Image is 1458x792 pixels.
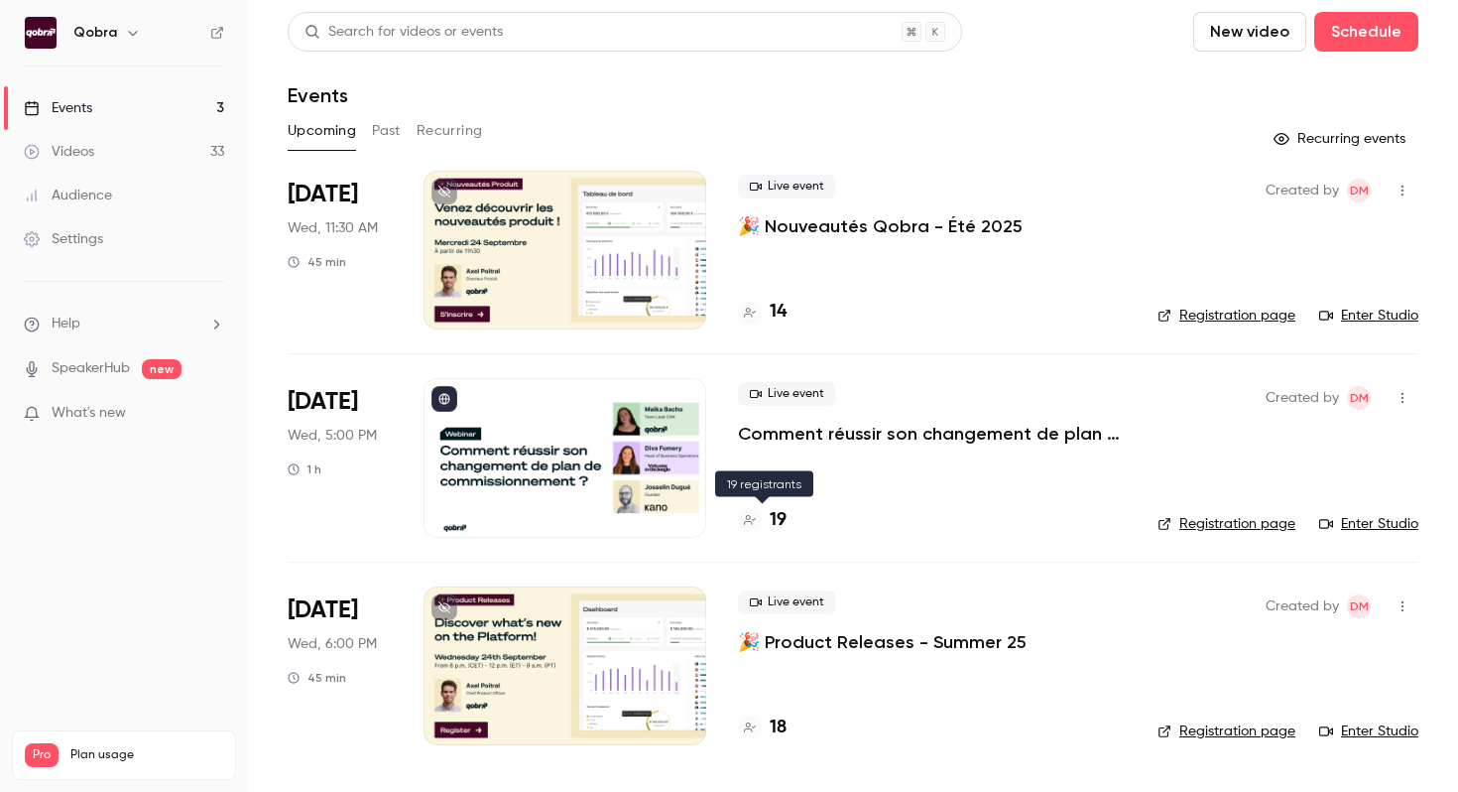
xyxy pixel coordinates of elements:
[1350,386,1369,410] span: DM
[288,426,377,446] span: Wed, 5:00 PM
[1266,179,1339,202] span: Created by
[1350,179,1369,202] span: DM
[738,591,836,614] span: Live event
[1347,386,1371,410] span: Dylan Manceau
[142,359,182,379] span: new
[24,142,94,162] div: Videos
[288,386,358,418] span: [DATE]
[288,594,358,626] span: [DATE]
[52,358,130,379] a: SpeakerHub
[288,179,358,210] span: [DATE]
[70,747,223,763] span: Plan usage
[1193,12,1306,52] button: New video
[288,634,377,654] span: Wed, 6:00 PM
[1266,386,1339,410] span: Created by
[1157,306,1295,326] a: Registration page
[417,115,483,147] button: Recurring
[1350,594,1369,618] span: DM
[288,254,346,270] div: 45 min
[288,218,378,238] span: Wed, 11:30 AM
[24,229,103,249] div: Settings
[304,22,503,43] div: Search for videos or events
[1347,179,1371,202] span: Dylan Manceau
[288,670,346,686] div: 45 min
[288,462,321,477] div: 1 h
[25,743,59,767] span: Pro
[1157,722,1295,741] a: Registration page
[1319,514,1418,534] a: Enter Studio
[770,507,787,534] h4: 19
[1319,722,1418,741] a: Enter Studio
[1266,594,1339,618] span: Created by
[738,175,836,198] span: Live event
[770,299,787,326] h4: 14
[52,314,80,334] span: Help
[24,314,224,334] li: help-dropdown-opener
[1157,514,1295,534] a: Registration page
[738,715,787,741] a: 18
[738,214,1023,238] a: 🎉 Nouveautés Qobra - Été 2025
[1319,306,1418,326] a: Enter Studio
[52,403,126,424] span: What's new
[372,115,401,147] button: Past
[1347,594,1371,618] span: Dylan Manceau
[738,382,836,406] span: Live event
[288,83,348,107] h1: Events
[73,23,117,43] h6: Qobra
[738,422,1126,446] a: Comment réussir son changement de plan de commissionnement ?
[288,115,356,147] button: Upcoming
[738,507,787,534] a: 19
[24,186,112,205] div: Audience
[770,715,787,741] h4: 18
[24,98,92,118] div: Events
[25,17,57,49] img: Qobra
[288,378,392,537] div: Sep 24 Wed, 5:00 PM (Europe/Paris)
[738,630,1027,654] a: 🎉 Product Releases - Summer 25
[288,587,392,745] div: Sep 24 Wed, 6:00 PM (Europe/Paris)
[1314,12,1418,52] button: Schedule
[738,299,787,326] a: 14
[288,171,392,330] div: Sep 24 Wed, 11:30 AM (Europe/Paris)
[1265,123,1418,155] button: Recurring events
